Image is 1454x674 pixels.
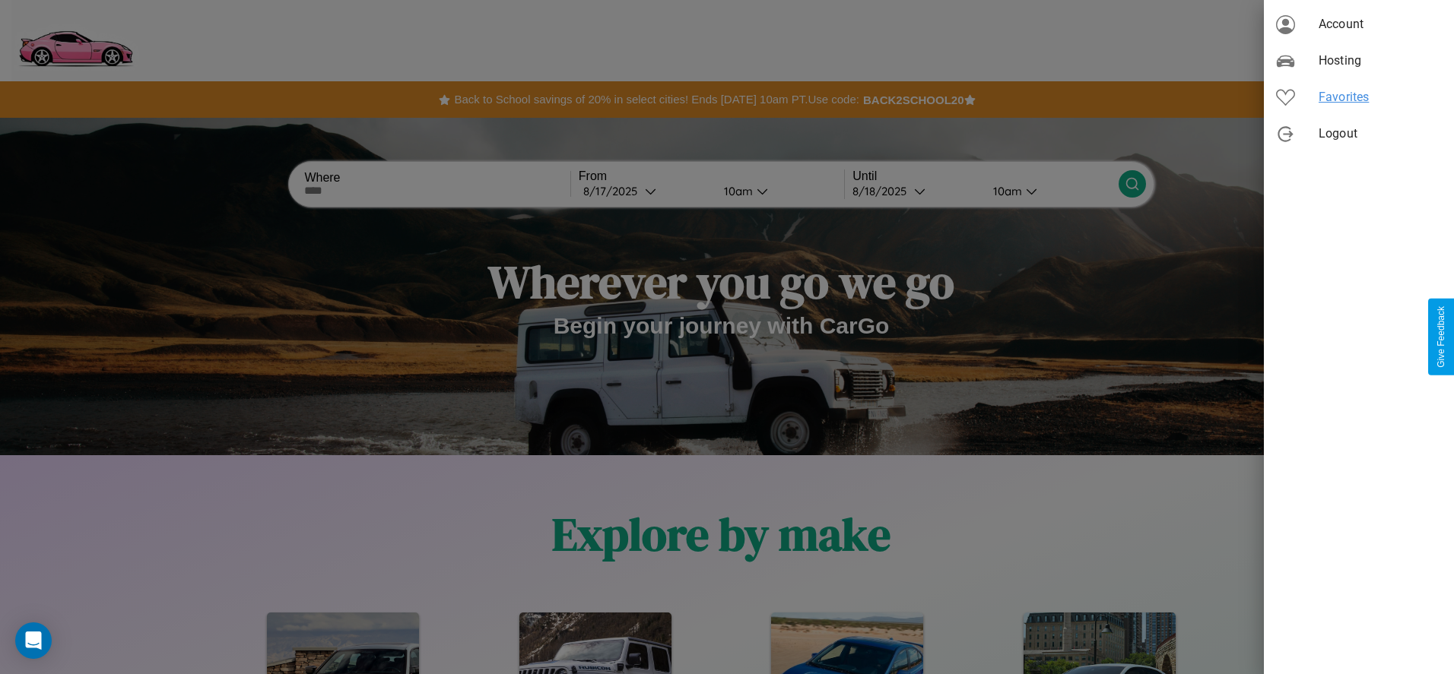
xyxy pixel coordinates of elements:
[1264,115,1454,152] div: Logout
[15,622,52,659] div: Open Intercom Messenger
[1264,79,1454,115] div: Favorites
[1264,6,1454,43] div: Account
[1319,52,1442,70] span: Hosting
[1319,88,1442,106] span: Favorites
[1319,125,1442,143] span: Logout
[1436,306,1446,368] div: Give Feedback
[1319,15,1442,33] span: Account
[1264,43,1454,79] div: Hosting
